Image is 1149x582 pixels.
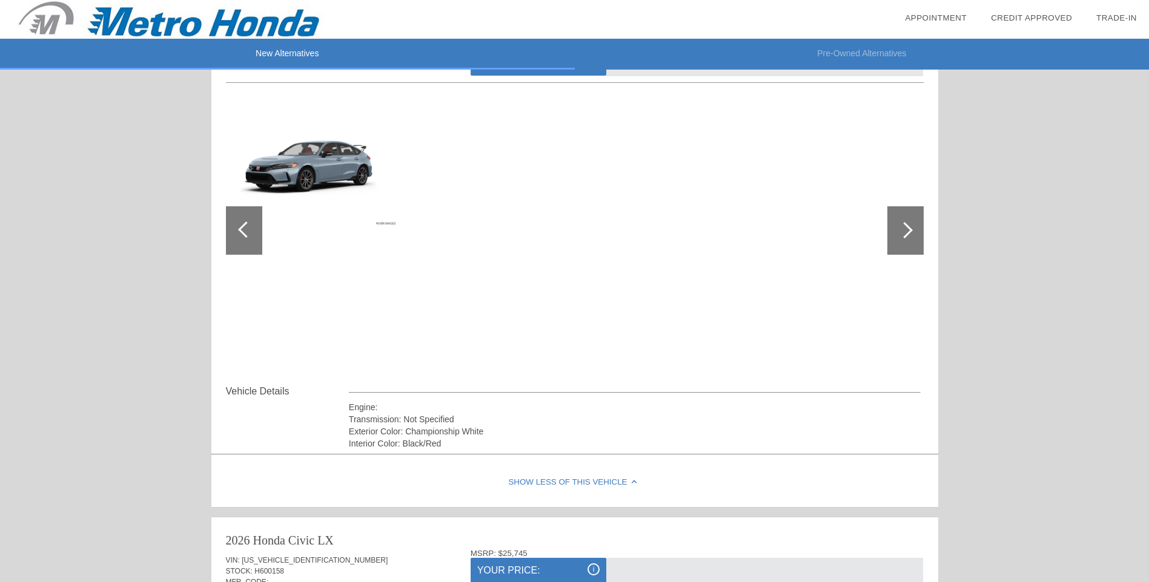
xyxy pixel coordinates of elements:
[349,401,921,413] div: Engine:
[231,102,398,227] img: 3548f4893f7845994672418548c189d93ce48d26.png
[317,532,334,549] div: LX
[588,563,600,575] div: i
[211,459,938,507] div: Show Less of this Vehicle
[226,532,315,549] div: 2026 Honda Civic
[226,556,240,564] span: VIN:
[349,425,921,437] div: Exterior Color: Championship White
[226,384,349,399] div: Vehicle Details
[1096,13,1137,22] a: Trade-In
[242,556,388,564] span: [US_VEHICLE_IDENTIFICATION_NUMBER]
[471,549,924,558] div: MSRP: $25,745
[349,413,921,425] div: Transmission: Not Specified
[905,13,967,22] a: Appointment
[349,437,921,450] div: Interior Color: Black/Red
[226,567,253,575] span: STOCK:
[991,13,1072,22] a: Credit Approved
[254,567,284,575] span: H600158
[477,563,600,578] div: Your Price:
